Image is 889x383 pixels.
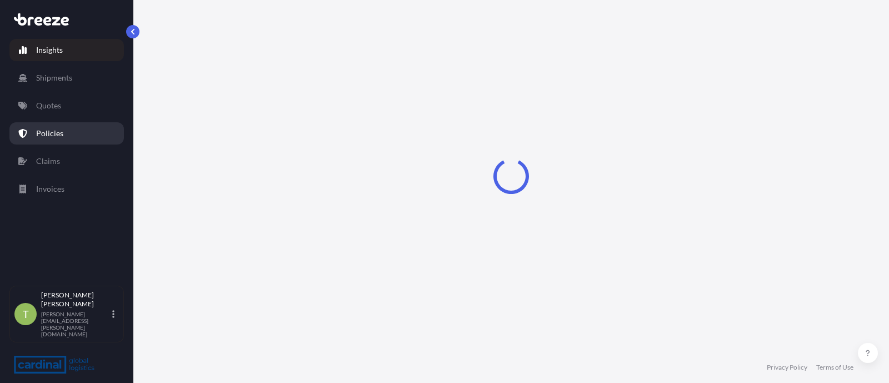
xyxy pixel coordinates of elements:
a: Insights [9,39,124,61]
a: Privacy Policy [767,363,807,372]
a: Terms of Use [816,363,853,372]
p: Invoices [36,183,64,195]
p: Shipments [36,72,72,83]
p: [PERSON_NAME][EMAIL_ADDRESS][PERSON_NAME][DOMAIN_NAME] [41,311,110,337]
a: Claims [9,150,124,172]
a: Policies [9,122,124,145]
img: organization-logo [14,356,94,374]
a: Shipments [9,67,124,89]
p: Quotes [36,100,61,111]
p: Insights [36,44,63,56]
p: Policies [36,128,63,139]
p: [PERSON_NAME] [PERSON_NAME] [41,291,110,309]
span: T [23,309,29,320]
a: Invoices [9,178,124,200]
a: Quotes [9,94,124,117]
p: Claims [36,156,60,167]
